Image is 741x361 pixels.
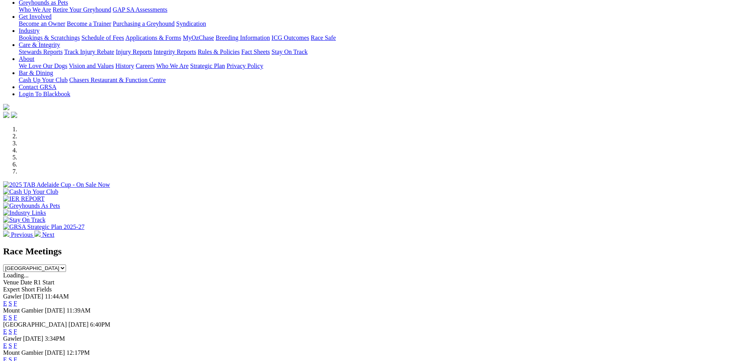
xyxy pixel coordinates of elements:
[53,6,111,13] a: Retire Your Greyhound
[3,286,20,293] span: Expert
[3,342,7,349] a: E
[14,314,17,321] a: F
[34,279,54,286] span: R1 Start
[3,307,43,314] span: Mount Gambier
[11,231,33,238] span: Previous
[69,77,166,83] a: Chasers Restaurant & Function Centre
[66,349,90,356] span: 12:17PM
[19,20,738,27] div: Get Involved
[68,321,89,328] span: [DATE]
[311,34,336,41] a: Race Safe
[190,63,225,69] a: Strategic Plan
[271,48,307,55] a: Stay On Track
[115,63,134,69] a: History
[21,286,35,293] span: Short
[19,48,62,55] a: Stewards Reports
[11,112,17,118] img: twitter.svg
[3,216,45,223] img: Stay On Track
[67,20,111,27] a: Become a Trainer
[19,6,738,13] div: Greyhounds as Pets
[3,231,34,238] a: Previous
[113,6,168,13] a: GAP SA Assessments
[3,293,21,300] span: Gawler
[9,328,12,335] a: S
[19,55,34,62] a: About
[271,34,309,41] a: ICG Outcomes
[3,321,67,328] span: [GEOGRAPHIC_DATA]
[19,27,39,34] a: Industry
[19,34,738,41] div: Industry
[36,286,52,293] span: Fields
[14,300,17,307] a: F
[176,20,206,27] a: Syndication
[3,246,738,257] h2: Race Meetings
[19,13,52,20] a: Get Involved
[19,77,738,84] div: Bar & Dining
[9,342,12,349] a: S
[9,314,12,321] a: S
[3,300,7,307] a: E
[19,34,80,41] a: Bookings & Scratchings
[64,48,114,55] a: Track Injury Rebate
[3,112,9,118] img: facebook.svg
[14,342,17,349] a: F
[136,63,155,69] a: Careers
[14,328,17,335] a: F
[3,202,60,209] img: Greyhounds As Pets
[69,63,114,69] a: Vision and Values
[3,272,29,279] span: Loading...
[19,6,51,13] a: Who We Are
[116,48,152,55] a: Injury Reports
[154,48,196,55] a: Integrity Reports
[156,63,189,69] a: Who We Are
[3,335,21,342] span: Gawler
[3,231,9,237] img: chevron-left-pager-white.svg
[3,188,58,195] img: Cash Up Your Club
[3,104,9,110] img: logo-grsa-white.png
[23,335,43,342] span: [DATE]
[19,91,70,97] a: Login To Blackbook
[19,77,68,83] a: Cash Up Your Club
[34,231,41,237] img: chevron-right-pager-white.svg
[42,231,54,238] span: Next
[3,314,7,321] a: E
[34,231,54,238] a: Next
[45,293,69,300] span: 11:44AM
[23,293,43,300] span: [DATE]
[45,335,65,342] span: 3:34PM
[45,349,65,356] span: [DATE]
[19,70,53,76] a: Bar & Dining
[216,34,270,41] a: Breeding Information
[19,63,738,70] div: About
[3,279,19,286] span: Venue
[90,321,111,328] span: 6:40PM
[241,48,270,55] a: Fact Sheets
[227,63,263,69] a: Privacy Policy
[19,84,56,90] a: Contact GRSA
[9,300,12,307] a: S
[113,20,175,27] a: Purchasing a Greyhound
[183,34,214,41] a: MyOzChase
[3,195,45,202] img: IER REPORT
[3,209,46,216] img: Industry Links
[81,34,124,41] a: Schedule of Fees
[125,34,181,41] a: Applications & Forms
[3,349,43,356] span: Mount Gambier
[19,41,60,48] a: Care & Integrity
[3,181,110,188] img: 2025 TAB Adelaide Cup - On Sale Now
[19,48,738,55] div: Care & Integrity
[19,63,67,69] a: We Love Our Dogs
[45,307,65,314] span: [DATE]
[20,279,32,286] span: Date
[19,20,65,27] a: Become an Owner
[3,328,7,335] a: E
[66,307,91,314] span: 11:39AM
[198,48,240,55] a: Rules & Policies
[3,223,84,231] img: GRSA Strategic Plan 2025-27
